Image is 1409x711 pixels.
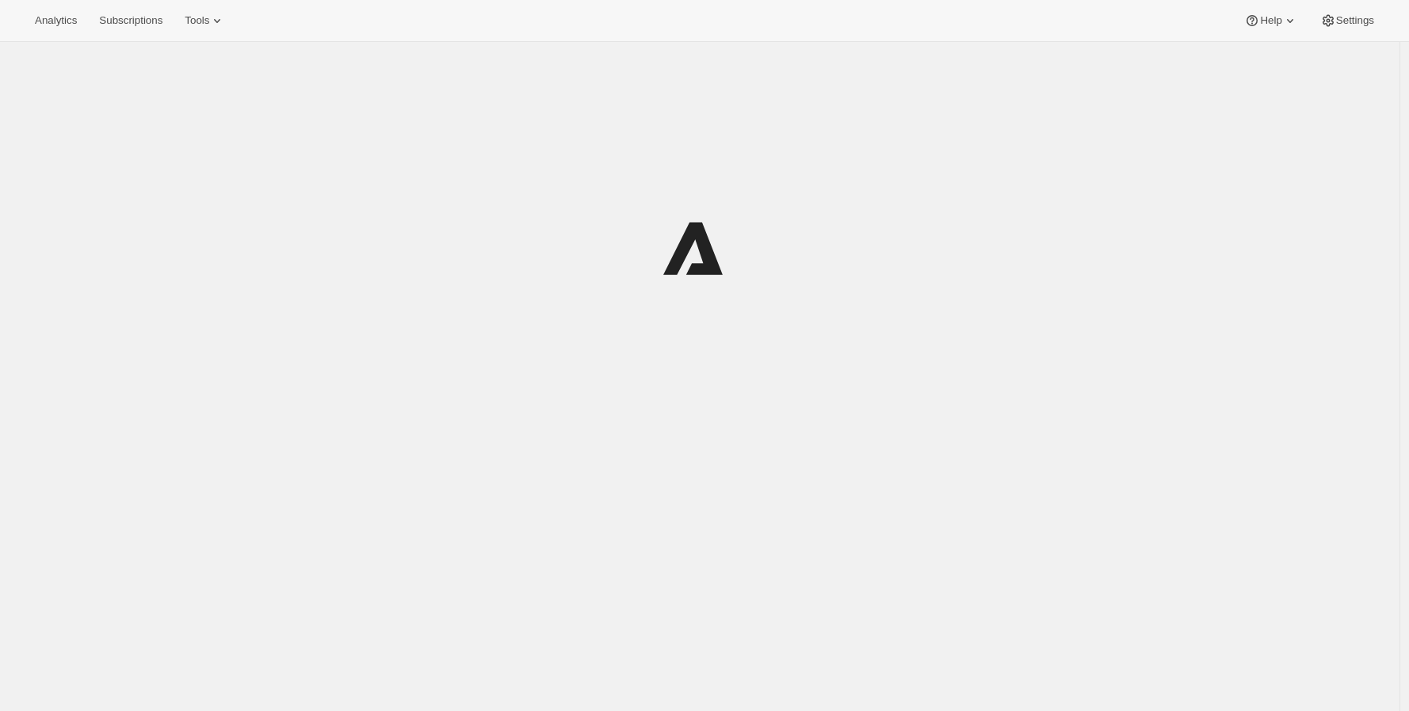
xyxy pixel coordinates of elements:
span: Subscriptions [99,14,162,27]
span: Help [1260,14,1281,27]
button: Settings [1311,10,1384,32]
button: Subscriptions [90,10,172,32]
span: Analytics [35,14,77,27]
span: Settings [1336,14,1374,27]
button: Help [1235,10,1307,32]
button: Analytics [25,10,86,32]
span: Tools [185,14,209,27]
button: Tools [175,10,235,32]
